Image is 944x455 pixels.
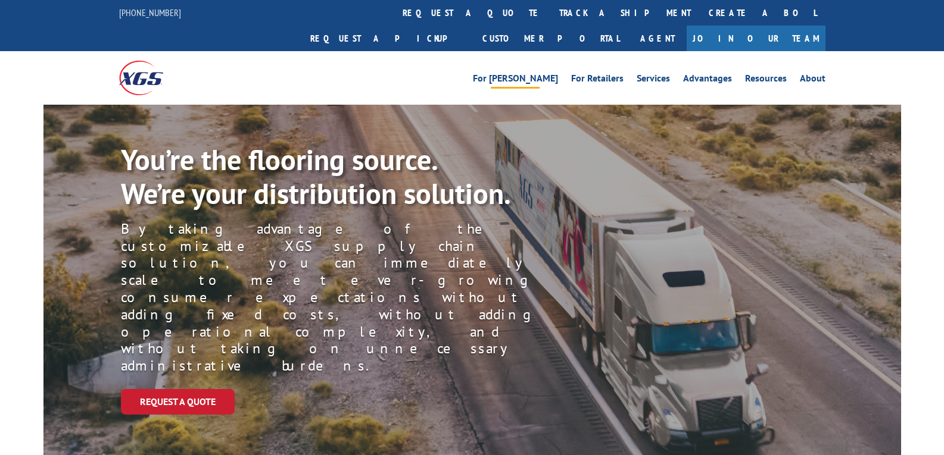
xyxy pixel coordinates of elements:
a: Advantages [683,74,732,87]
a: Request a Quote [121,389,235,415]
p: You’re the flooring source. We’re your distribution solution. [121,143,537,211]
a: For Retailers [571,74,624,87]
a: Join Our Team [687,26,825,51]
a: Services [637,74,670,87]
a: Agent [628,26,687,51]
a: For [PERSON_NAME] [473,74,558,87]
a: [PHONE_NUMBER] [119,7,181,18]
a: Customer Portal [473,26,628,51]
a: About [800,74,825,87]
a: Resources [745,74,787,87]
a: Request a pickup [301,26,473,51]
p: By taking advantage of the customizable XGS supply chain solution, you can immediately scale to m... [121,221,578,375]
